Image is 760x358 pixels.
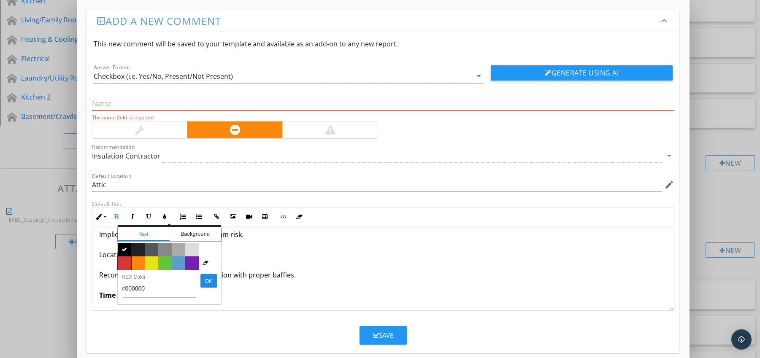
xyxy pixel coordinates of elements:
[92,97,675,110] input: Name
[87,32,680,56] div: This new comment will be saved to your template and available as an add-on to any new report.
[664,180,674,190] i: edit
[191,209,207,225] button: Unordered List
[99,189,668,300] p: Missing Insulation at [GEOGRAPHIC_DATA] Condition: Voids at [PERSON_NAME] around soffit vents. Im...
[199,256,212,270] span: Clear Formatting
[118,243,131,256] span: 
[92,178,663,192] input: Default Location
[373,331,393,340] div: Save
[122,277,196,298] input: HEX Color
[491,65,673,81] button: Generate Using AI
[92,114,675,121] div: The name field is required.
[200,274,217,288] button: OK
[664,151,674,161] i: arrow_drop_down
[92,200,675,207] div: Default Text
[169,227,221,241] span: Background
[92,209,108,225] button: Inline Style
[99,291,202,300] strong: Time Planning Horizon: 1 year.
[97,15,660,27] h3: Add a new comment
[360,326,407,345] button: Save
[659,16,669,26] i: keyboard_arrow_down
[731,329,752,350] div: Open Intercom Messenger
[209,209,225,225] button: Insert Link (⌘K)
[94,73,233,80] div: Checkbox (i.e. Yes/No, Present/Not Present)
[118,227,170,241] span: Text
[92,152,160,160] div: Insulation Contractor
[175,209,191,225] button: Ordered List
[474,71,484,81] i: arrow_drop_down
[122,274,196,280] label: HEX Color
